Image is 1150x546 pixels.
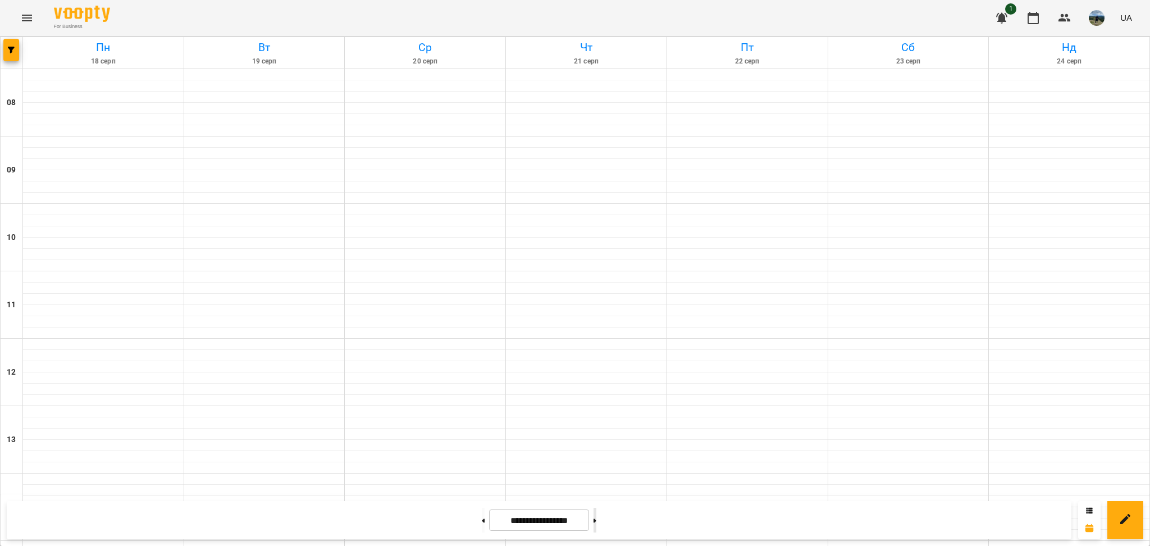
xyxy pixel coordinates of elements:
[186,39,343,56] h6: Вт
[669,56,826,67] h6: 22 серп
[7,231,16,244] h6: 10
[13,4,40,31] button: Menu
[1089,10,1105,26] img: 21386328b564625c92ab1b868b6883df.jpg
[7,164,16,176] h6: 09
[830,39,987,56] h6: Сб
[7,434,16,446] h6: 13
[7,299,16,311] h6: 11
[1116,7,1137,28] button: UA
[669,39,826,56] h6: Пт
[54,23,110,30] span: For Business
[830,56,987,67] h6: 23 серп
[346,39,504,56] h6: Ср
[508,39,665,56] h6: Чт
[54,6,110,22] img: Voopty Logo
[186,56,343,67] h6: 19 серп
[991,39,1148,56] h6: Нд
[1120,12,1132,24] span: UA
[7,97,16,109] h6: 08
[7,366,16,379] h6: 12
[346,56,504,67] h6: 20 серп
[508,56,665,67] h6: 21 серп
[1005,3,1016,15] span: 1
[25,39,182,56] h6: Пн
[991,56,1148,67] h6: 24 серп
[25,56,182,67] h6: 18 серп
